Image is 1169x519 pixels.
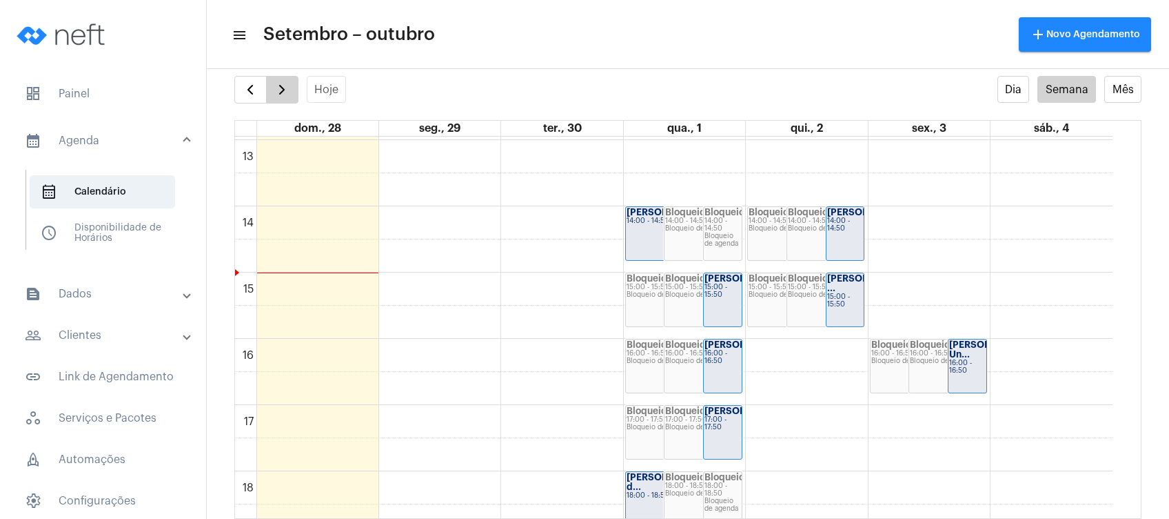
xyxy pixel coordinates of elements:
[1030,30,1140,39] span: Novo Agendamento
[665,473,705,482] strong: Bloqueio
[14,360,192,393] span: Link de Agendamento
[704,233,741,248] div: Bloqueio de agenda
[871,340,911,349] strong: Bloqueio
[871,350,946,358] div: 16:00 - 16:50
[665,350,740,358] div: 16:00 - 16:50
[25,286,41,302] mat-icon: sidenav icon
[41,225,57,242] span: sidenav icon
[25,86,41,102] span: sidenav icon
[8,319,206,352] mat-expansion-panel-header: sidenav iconClientes
[14,402,192,435] span: Serviços e Pacotes
[627,473,704,491] strong: [PERSON_NAME] d...
[665,340,705,349] strong: Bloqueio
[14,484,192,518] span: Configurações
[1104,76,1141,103] button: Mês
[627,492,702,500] div: 18:00 - 18:50
[704,340,790,349] strong: [PERSON_NAME]...
[627,358,702,365] div: Bloqueio de agenda
[41,184,57,200] span: sidenav icon
[234,76,267,104] button: Semana Anterior
[704,498,741,513] div: Bloqueio de agenda
[416,121,463,136] a: 29 de setembro de 2025
[627,424,702,431] div: Bloqueio de agenda
[788,217,863,225] div: 14:00 - 14:50
[14,443,192,476] span: Automações
[30,175,175,208] span: Calendário
[665,274,705,283] strong: Bloqueio
[25,493,41,509] span: sidenav icon
[627,274,667,283] strong: Bloqueio
[704,274,790,283] strong: [PERSON_NAME]...
[240,217,256,229] div: 14
[665,208,705,217] strong: Bloqueio
[665,490,740,498] div: Bloqueio de agenda
[749,274,789,283] strong: Bloqueio
[704,473,744,482] strong: Bloqueio
[788,274,828,283] strong: Bloqueio
[8,163,206,269] div: sidenav iconAgenda
[997,76,1030,103] button: Dia
[665,407,705,415] strong: Bloqueio
[11,7,114,62] img: logo-neft-novo-2.png
[627,340,667,349] strong: Bloqueio
[665,424,740,431] div: Bloqueio de agenda
[749,284,824,291] div: 15:00 - 15:50
[704,482,741,498] div: 18:00 - 18:50
[25,327,41,344] mat-icon: sidenav icon
[627,284,702,291] div: 15:00 - 15:50
[25,410,41,427] span: sidenav icon
[910,340,950,349] strong: Bloqueio
[232,27,245,43] mat-icon: sidenav icon
[241,415,256,428] div: 17
[25,327,184,344] mat-panel-title: Clientes
[25,286,184,302] mat-panel-title: Dados
[788,291,863,299] div: Bloqueio de agenda
[704,416,741,431] div: 17:00 - 17:50
[664,121,704,136] a: 1 de outubro de 2025
[827,293,864,309] div: 15:00 - 15:50
[240,150,256,163] div: 13
[627,208,712,217] strong: [PERSON_NAME]...
[871,358,946,365] div: Bloqueio de agenda
[627,407,667,415] strong: Bloqueio
[263,23,435,46] span: Setembro – outubro
[30,217,175,250] span: Disponibilidade de Horários
[14,77,192,110] span: Painel
[909,121,949,136] a: 3 de outubro de 2025
[1031,121,1072,136] a: 4 de outubro de 2025
[25,451,41,468] span: sidenav icon
[665,482,740,490] div: 18:00 - 18:50
[827,217,864,233] div: 14:00 - 14:50
[25,369,41,385] mat-icon: sidenav icon
[704,350,741,365] div: 16:00 - 16:50
[1037,76,1096,103] button: Semana
[25,133,184,149] mat-panel-title: Agenda
[627,416,702,424] div: 17:00 - 17:50
[704,217,741,233] div: 14:00 - 14:50
[749,208,789,217] strong: Bloqueio
[749,217,824,225] div: 14:00 - 14:50
[749,225,824,233] div: Bloqueio de agenda
[665,416,740,424] div: 17:00 - 17:50
[627,350,702,358] div: 16:00 - 16:50
[704,284,741,299] div: 15:00 - 15:50
[949,360,986,375] div: 16:00 - 16:50
[240,349,256,362] div: 16
[1019,17,1151,52] button: Novo Agendamento
[25,133,41,149] mat-icon: sidenav icon
[665,291,740,299] div: Bloqueio de agenda
[665,358,740,365] div: Bloqueio de agenda
[749,291,824,299] div: Bloqueio de agenda
[627,291,702,299] div: Bloqueio de agenda
[266,76,298,104] button: Próximo Semana
[788,225,863,233] div: Bloqueio de agenda
[704,208,744,217] strong: Bloqueio
[1030,26,1046,43] mat-icon: add
[665,284,740,291] div: 15:00 - 15:50
[241,283,256,295] div: 15
[540,121,584,136] a: 30 de setembro de 2025
[827,208,904,217] strong: [PERSON_NAME]
[788,208,828,217] strong: Bloqueio
[910,358,985,365] div: Bloqueio de agenda
[8,119,206,163] mat-expansion-panel-header: sidenav iconAgenda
